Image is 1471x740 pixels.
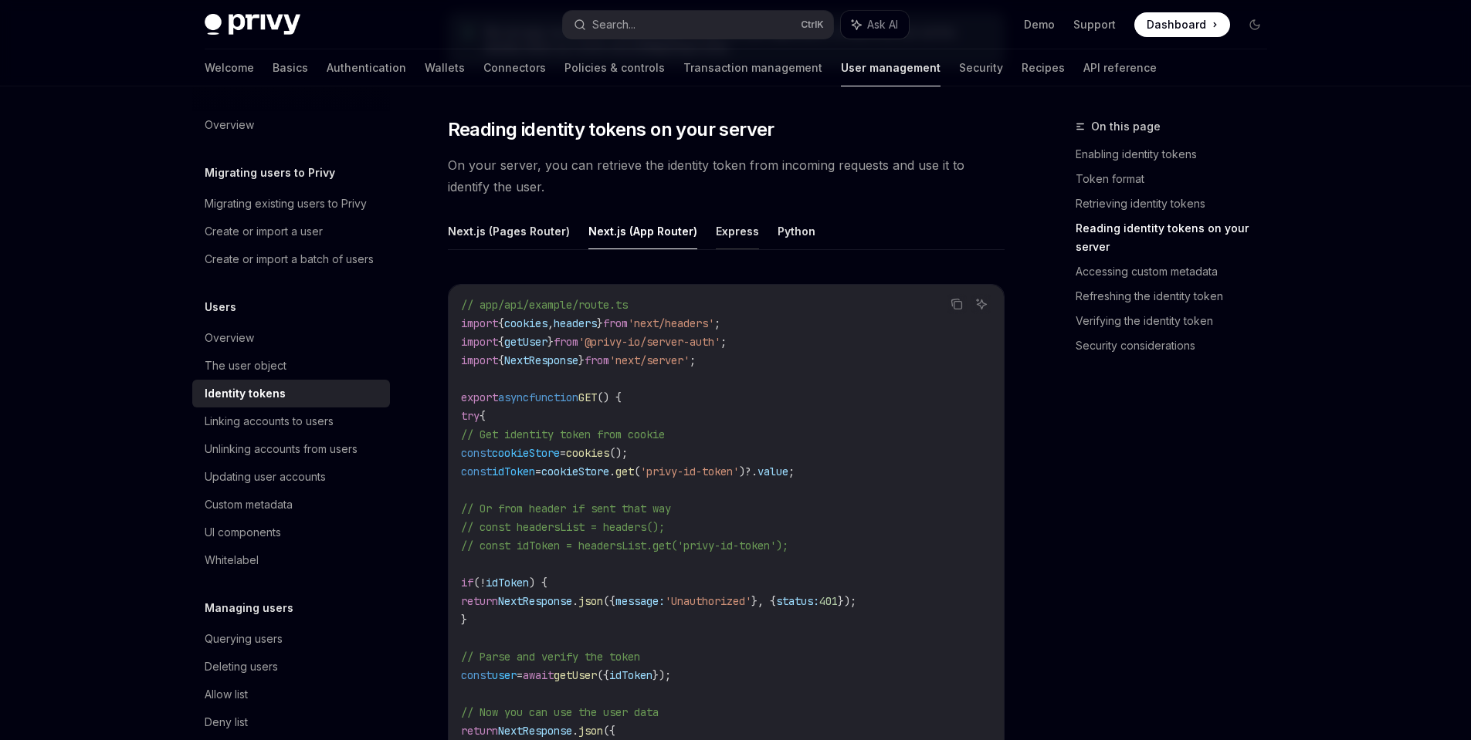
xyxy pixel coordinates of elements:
span: export [461,390,498,404]
span: On your server, you can retrieve the identity token from incoming requests and use it to identify... [448,154,1005,198]
a: Allow list [192,681,390,708]
div: Querying users [205,630,283,648]
span: }); [838,594,856,608]
a: Security [959,49,1003,86]
span: ({ [603,724,615,738]
span: ( [634,465,640,478]
h5: Users [205,298,236,316]
span: () { [597,390,622,404]
button: Next.js (Pages Router) [448,213,570,249]
span: Dashboard [1147,17,1206,32]
span: // app/api/example/route.ts [461,298,628,312]
a: User management [841,49,941,86]
span: idToken [486,576,529,590]
span: = [535,465,541,478]
button: Express [716,213,759,249]
span: // Or from header if sent that way [461,502,671,515]
span: (); [609,446,628,460]
span: } [597,316,603,330]
a: Retrieving identity tokens [1076,191,1279,216]
span: ({ [597,668,609,682]
a: Deny list [192,708,390,736]
a: Token format [1076,167,1279,191]
a: Migrating existing users to Privy [192,190,390,218]
h5: Managing users [205,599,293,617]
a: Enabling identity tokens [1076,142,1279,167]
span: } [547,335,554,349]
span: // const headersList = headers(); [461,520,665,534]
span: ; [720,335,727,349]
div: Migrating existing users to Privy [205,194,367,213]
button: Search...CtrlK [563,11,833,39]
a: Transaction management [683,49,822,86]
span: json [578,724,603,738]
a: Refreshing the identity token [1076,284,1279,309]
span: if [461,576,473,590]
a: Custom metadata [192,491,390,519]
div: Create or import a user [205,222,323,241]
a: Overview [192,324,390,352]
span: // Now you can use the user data [461,705,659,719]
span: from [603,316,628,330]
div: Identity tokens [205,384,286,403]
span: ) { [529,576,547,590]
a: Unlinking accounts from users [192,435,390,463]
span: json [578,594,603,608]
span: getUser [504,335,547,349]
span: Reading identity tokens on your server [448,117,774,142]
span: )?. [739,465,758,478]
a: Accessing custom metadata [1076,259,1279,284]
a: The user object [192,352,390,380]
span: async [498,390,529,404]
a: Welcome [205,49,254,86]
a: Support [1073,17,1116,32]
a: Connectors [483,49,546,86]
span: { [498,335,504,349]
span: cookieStore [541,465,609,478]
span: import [461,353,498,367]
a: UI components [192,519,390,546]
span: }, { [751,594,776,608]
span: import [461,335,498,349]
div: Allow list [205,685,248,704]
span: value [758,465,788,478]
span: } [461,613,467,627]
span: NextResponse [498,724,572,738]
span: }); [652,668,671,682]
span: ! [480,576,486,590]
span: function [529,390,578,404]
a: Deleting users [192,653,390,681]
button: Toggle dark mode [1242,12,1267,37]
span: from [554,335,578,349]
a: Overview [192,111,390,139]
span: ; [714,316,720,330]
span: ; [788,465,795,478]
span: '@privy-io/server-auth' [578,335,720,349]
a: Identity tokens [192,380,390,407]
span: cookieStore [492,446,560,460]
span: NextResponse [504,353,578,367]
a: Recipes [1022,49,1065,86]
span: = [560,446,566,460]
span: Ctrl K [801,19,824,31]
span: ( [473,576,480,590]
span: // Get identity token from cookie [461,427,665,441]
span: status: [776,594,819,608]
button: Python [778,213,815,249]
div: Custom metadata [205,495,293,514]
span: try [461,409,480,423]
span: cookies [504,316,547,330]
a: Reading identity tokens on your server [1076,216,1279,259]
div: The user object [205,356,286,375]
span: On this page [1091,117,1161,136]
button: Ask AI [971,294,991,314]
span: user [492,668,517,682]
a: Dashboard [1134,12,1230,37]
span: 401 [819,594,838,608]
a: Create or import a batch of users [192,245,390,273]
span: get [615,465,634,478]
a: Authentication [327,49,406,86]
button: Next.js (App Router) [588,213,697,249]
span: } [578,353,585,367]
a: Create or import a user [192,218,390,245]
